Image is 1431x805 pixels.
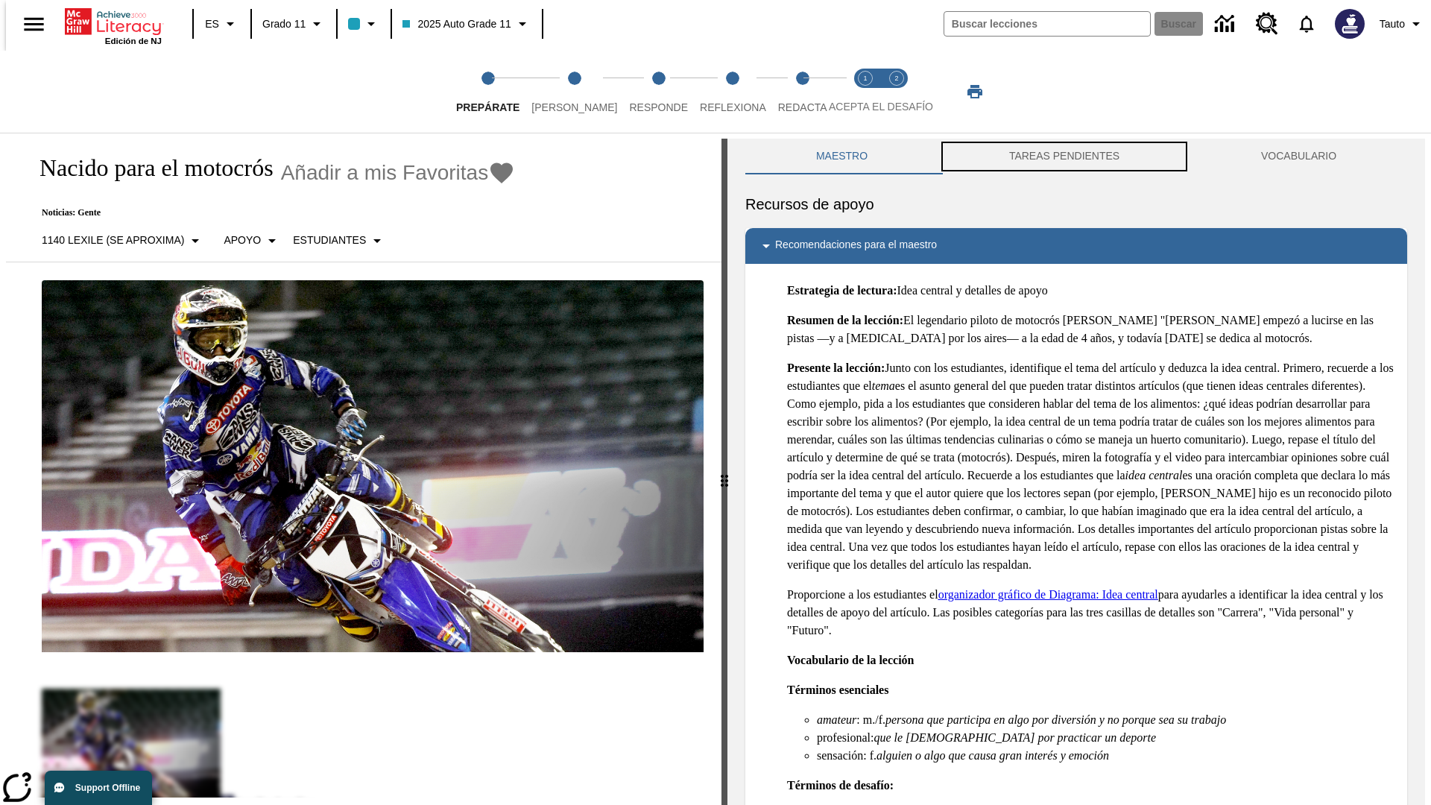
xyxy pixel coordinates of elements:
[1380,16,1405,32] span: Tauto
[872,379,895,392] em: tema
[817,747,1395,765] li: sensación: f.
[1206,4,1247,45] a: Centro de información
[342,10,386,37] button: El color de la clase es azul claro. Cambiar el color de la clase.
[281,160,516,186] button: Añadir a mis Favoritas - Nacido para el motocrós
[1287,4,1326,43] a: Notificaciones
[287,227,392,254] button: Seleccionar estudiante
[938,588,1158,601] a: organizador gráfico de Diagrama: Idea central
[817,729,1395,747] li: profesional:
[787,586,1395,640] p: Proporcione a los estudiantes el para ayudarles a identificar la idea central y los detalles de a...
[787,359,1395,574] p: Junto con los estudiantes, identifique el tema del artículo y deduzca la idea central. Primero, r...
[844,51,887,133] button: Acepta el desafío lee step 1 of 2
[766,51,839,133] button: Redacta step 5 of 5
[885,713,1226,726] em: persona que participa en algo por diversión y no porque sea su trabajo
[256,10,332,37] button: Grado: Grado 11, Elige un grado
[198,10,246,37] button: Lenguaje: ES, Selecciona un idioma
[745,192,1407,216] h6: Recursos de apoyo
[45,771,152,805] button: Support Offline
[787,654,914,666] strong: Vocabulario de la lección
[1247,4,1287,44] a: Centro de recursos, Se abrirá en una pestaña nueva.
[876,749,1109,762] em: alguien o algo que causa gran interés y emoción
[224,233,261,248] p: Apoyo
[951,78,999,105] button: Imprimir
[444,51,531,133] button: Prepárate step 1 of 5
[6,139,721,798] div: reading
[944,12,1150,36] input: Buscar campo
[24,154,274,182] h1: Nacido para el motocrós
[829,101,933,113] span: ACEPTA EL DESAFÍO
[1125,469,1183,482] em: idea central
[787,684,888,696] strong: Términos esenciales
[531,101,617,113] span: [PERSON_NAME]
[262,16,306,32] span: Grado 11
[456,101,519,113] span: Prepárate
[105,37,162,45] span: Edición de NJ
[817,711,1395,729] li: : m./f.
[42,280,704,653] img: El corredor de motocrós James Stewart vuela por los aires en su motocicleta de montaña
[629,101,688,113] span: Responde
[778,101,827,113] span: Redacta
[745,228,1407,264] div: Recomendaciones para el maestro
[519,51,629,133] button: Lee step 2 of 5
[402,16,511,32] span: 2025 Auto Grade 11
[397,10,537,37] button: Clase: 2025 Auto Grade 11, Selecciona una clase
[787,779,894,792] strong: Términos de desafío:
[775,237,937,255] p: Recomendaciones para el maestro
[42,233,184,248] p: 1140 Lexile (Se aproxima)
[894,75,898,82] text: 2
[745,139,938,174] button: Maestro
[787,312,1395,347] p: El legendario piloto de motocrós [PERSON_NAME] "[PERSON_NAME] empezó a lucirse en las pistas —y a...
[863,75,867,82] text: 1
[700,101,766,113] span: Reflexiona
[787,284,897,297] strong: Estrategia de lectura:
[787,282,1395,300] p: Idea central y detalles de apoyo
[1326,4,1374,43] button: Escoja un nuevo avatar
[617,51,700,133] button: Responde step 3 of 5
[293,233,366,248] p: Estudiantes
[874,731,1156,744] em: que le [DEMOGRAPHIC_DATA] por practicar un deporte
[1374,10,1431,37] button: Perfil/Configuración
[65,5,162,45] div: Portada
[24,207,515,218] p: Noticias: Gente
[721,139,727,805] div: Pulsa la tecla de intro o la barra espaciadora y luego presiona las flechas de derecha e izquierd...
[1335,9,1365,39] img: Avatar
[218,227,287,254] button: Tipo de apoyo, Apoyo
[727,139,1425,805] div: activity
[745,139,1407,174] div: Instructional Panel Tabs
[281,161,489,185] span: Añadir a mis Favoritas
[787,314,903,326] strong: Resumen de la lección:
[205,16,219,32] span: ES
[817,713,856,726] em: amateur
[787,362,885,374] strong: Presente la lección:
[36,227,210,254] button: Seleccione Lexile, 1140 Lexile (Se aproxima)
[875,51,918,133] button: Acepta el desafío contesta step 2 of 2
[688,51,778,133] button: Reflexiona step 4 of 5
[938,139,1190,174] button: TAREAS PENDIENTES
[1190,139,1407,174] button: VOCABULARIO
[75,783,140,793] span: Support Offline
[12,2,56,46] button: Abrir el menú lateral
